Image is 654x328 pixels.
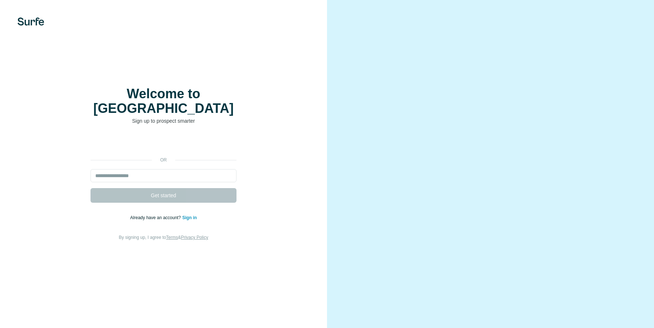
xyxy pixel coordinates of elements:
[91,117,236,125] p: Sign up to prospect smarter
[87,136,240,152] iframe: Sign in with Google Button
[181,235,208,240] a: Privacy Policy
[152,157,175,163] p: or
[91,87,236,116] h1: Welcome to [GEOGRAPHIC_DATA]
[166,235,178,240] a: Terms
[182,215,197,220] a: Sign in
[130,215,182,220] span: Already have an account?
[119,235,208,240] span: By signing up, I agree to &
[18,18,44,26] img: Surfe's logo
